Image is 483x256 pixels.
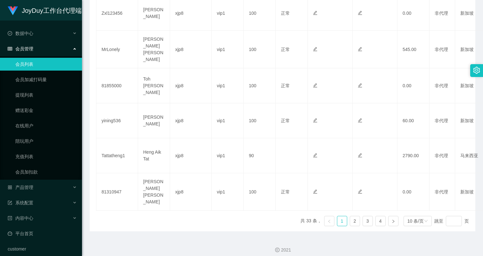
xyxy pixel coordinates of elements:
[8,185,12,190] i: 图标: appstore-o
[8,243,77,255] a: customer
[8,200,33,205] span: 系统配置
[397,31,430,68] td: 545.00
[281,118,290,123] span: 正常
[434,216,469,226] div: 跳至 页
[324,216,334,226] li: 上一页
[15,166,77,178] a: 会员加扣款
[96,138,138,173] td: Tattatheng1
[313,83,317,88] i: 图标: edit
[170,173,212,211] td: xjp8
[8,31,12,36] i: 图标: check-circle-o
[170,138,212,173] td: xjp8
[138,68,170,103] td: Toh [PERSON_NAME]
[424,219,428,224] i: 图标: down
[337,216,347,226] a: 1
[397,103,430,138] td: 60.00
[87,247,478,253] div: 2021
[170,103,212,138] td: xjp8
[435,118,448,123] span: 非代理
[138,138,170,173] td: Heng Aik Tat
[358,47,362,51] i: 图标: edit
[358,189,362,194] i: 图标: edit
[8,201,12,205] i: 图标: form
[388,216,398,226] li: 下一页
[15,58,77,71] a: 会员列表
[313,11,317,15] i: 图标: edit
[212,68,244,103] td: vip1
[8,8,82,13] a: JoyDuy工作台代理端
[212,103,244,138] td: vip1
[96,31,138,68] td: MrLonely
[212,138,244,173] td: vip1
[244,103,276,138] td: 100
[96,173,138,211] td: 81310947
[391,219,395,223] i: 图标: right
[8,47,12,51] i: 图标: table
[313,47,317,51] i: 图标: edit
[473,67,480,74] i: 图标: setting
[376,216,385,226] a: 4
[363,216,372,226] a: 3
[358,118,362,123] i: 图标: edit
[313,118,317,123] i: 图标: edit
[397,68,430,103] td: 0.00
[435,47,448,52] span: 非代理
[8,31,33,36] span: 数据中心
[8,216,33,221] span: 内容中心
[358,83,362,88] i: 图标: edit
[244,138,276,173] td: 90
[281,47,290,52] span: 正常
[281,83,290,88] span: 正常
[170,68,212,103] td: xjp8
[96,103,138,138] td: yining536
[15,135,77,148] a: 陪玩用户
[435,153,448,158] span: 非代理
[397,173,430,211] td: 0.00
[244,68,276,103] td: 100
[138,31,170,68] td: [PERSON_NAME] [PERSON_NAME]
[358,11,362,15] i: 图标: edit
[96,68,138,103] td: 81855000
[397,138,430,173] td: 2790.00
[435,11,448,16] span: 非代理
[300,216,321,226] li: 共 33 条，
[407,216,424,226] div: 10 条/页
[212,31,244,68] td: vip1
[15,104,77,117] a: 赠送彩金
[138,173,170,211] td: [PERSON_NAME] [PERSON_NAME]
[281,11,290,16] span: 正常
[8,185,33,190] span: 产品管理
[8,216,12,220] i: 图标: profile
[170,31,212,68] td: xjp8
[358,153,362,158] i: 图标: edit
[350,216,360,226] a: 2
[313,189,317,194] i: 图标: edit
[8,227,77,240] a: 图标: dashboard平台首页
[281,189,290,194] span: 正常
[15,150,77,163] a: 充值列表
[8,46,33,51] span: 会员管理
[375,216,386,226] li: 4
[15,119,77,132] a: 在线用户
[275,248,280,252] i: 图标: copyright
[435,83,448,88] span: 非代理
[15,73,77,86] a: 会员加减打码量
[15,89,77,101] a: 提现列表
[138,103,170,138] td: [PERSON_NAME]
[212,173,244,211] td: vip1
[8,6,18,15] img: logo.9652507e.png
[327,219,331,223] i: 图标: left
[22,0,82,21] h1: JoyDuy工作台代理端
[244,31,276,68] td: 100
[244,173,276,211] td: 100
[313,153,317,158] i: 图标: edit
[435,189,448,194] span: 非代理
